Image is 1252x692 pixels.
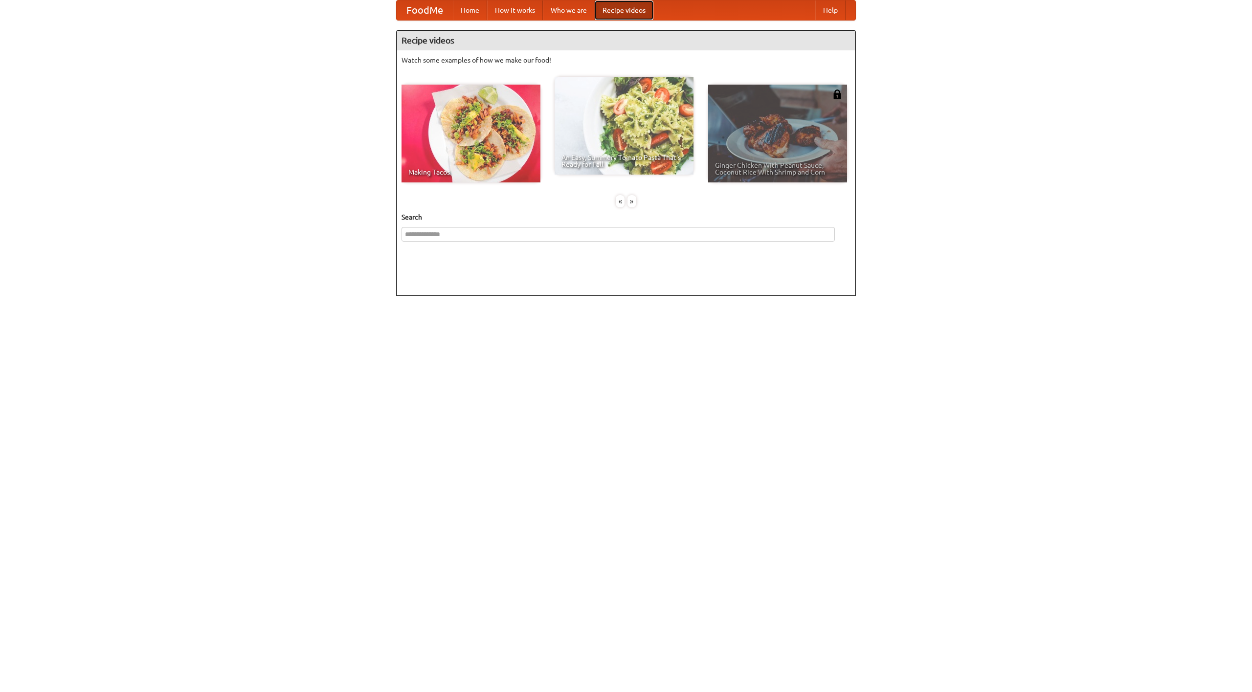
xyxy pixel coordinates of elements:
a: Making Tacos [402,85,540,182]
h5: Search [402,212,850,222]
p: Watch some examples of how we make our food! [402,55,850,65]
a: Who we are [543,0,595,20]
div: » [627,195,636,207]
a: An Easy, Summery Tomato Pasta That's Ready for Fall [555,77,693,175]
a: Recipe videos [595,0,653,20]
img: 483408.png [832,89,842,99]
div: « [616,195,625,207]
span: Making Tacos [408,169,534,176]
a: Home [453,0,487,20]
a: FoodMe [397,0,453,20]
a: Help [815,0,846,20]
h4: Recipe videos [397,31,855,50]
span: An Easy, Summery Tomato Pasta That's Ready for Fall [561,154,687,168]
a: How it works [487,0,543,20]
